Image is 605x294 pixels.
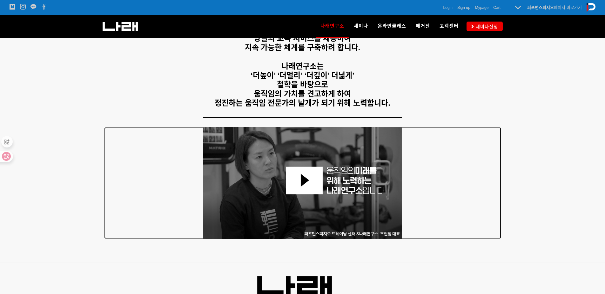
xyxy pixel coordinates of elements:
strong: 퍼포먼스피지오 [527,5,554,10]
a: 세미나신청 [467,22,503,31]
strong: 지속 가능한 체계를 구축하려 합니다. [245,43,360,52]
a: Sign up [457,4,470,11]
span: 세미나 [354,23,368,29]
a: 고객센터 [435,15,463,37]
a: 매거진 [411,15,435,37]
strong: 철학을 바탕으로 [277,80,328,89]
a: 세미나 [349,15,373,37]
a: Login [443,4,453,11]
a: 나래연구소 [316,15,349,37]
a: 퍼포먼스피지오페이지 바로가기 [527,5,582,10]
span: 나래연구소 [320,21,344,31]
a: Cart [493,4,501,11]
strong: 양질의 교육 서비스를 제공하여 [254,34,351,42]
strong: 움직임의 가치를 견고하게 하여 [254,89,351,98]
a: Mypage [475,4,489,11]
span: 고객센터 [440,23,459,29]
span: 세미나신청 [474,23,498,30]
strong: ‘더높이’ ‘더멀리’ ‘더깊이’ 더넓게’ [251,71,354,80]
strong: 정진하는 움직임 전문가의 날개가 되기 위해 노력합니다. [215,99,390,107]
strong: 나래연구소는 [282,62,324,70]
a: 온라인클래스 [373,15,411,37]
span: 온라인클래스 [378,23,406,29]
span: 매거진 [416,23,430,29]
